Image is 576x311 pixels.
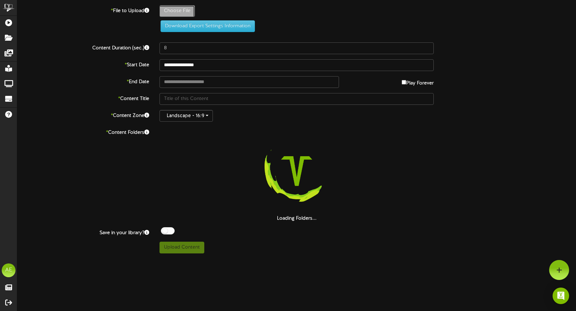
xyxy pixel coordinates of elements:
[160,110,213,122] button: Landscape - 16:9
[12,59,154,69] label: Start Date
[277,216,317,221] strong: Loading Folders...
[553,288,569,304] div: Open Intercom Messenger
[12,76,154,86] label: End Date
[12,227,154,237] label: Save in your library?
[12,110,154,119] label: Content Zone
[12,93,154,102] label: Content Title
[161,20,255,32] button: Download Export Settings Information
[253,127,341,215] img: loading-spinner-3.png
[12,127,154,136] label: Content Folders
[2,263,16,277] div: AE
[160,93,434,105] input: Title of this Content
[402,80,406,84] input: Play Forever
[12,42,154,52] label: Content Duration (sec.)
[402,76,434,87] label: Play Forever
[12,5,154,14] label: File to Upload
[160,242,204,253] button: Upload Content
[157,23,255,29] a: Download Export Settings Information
